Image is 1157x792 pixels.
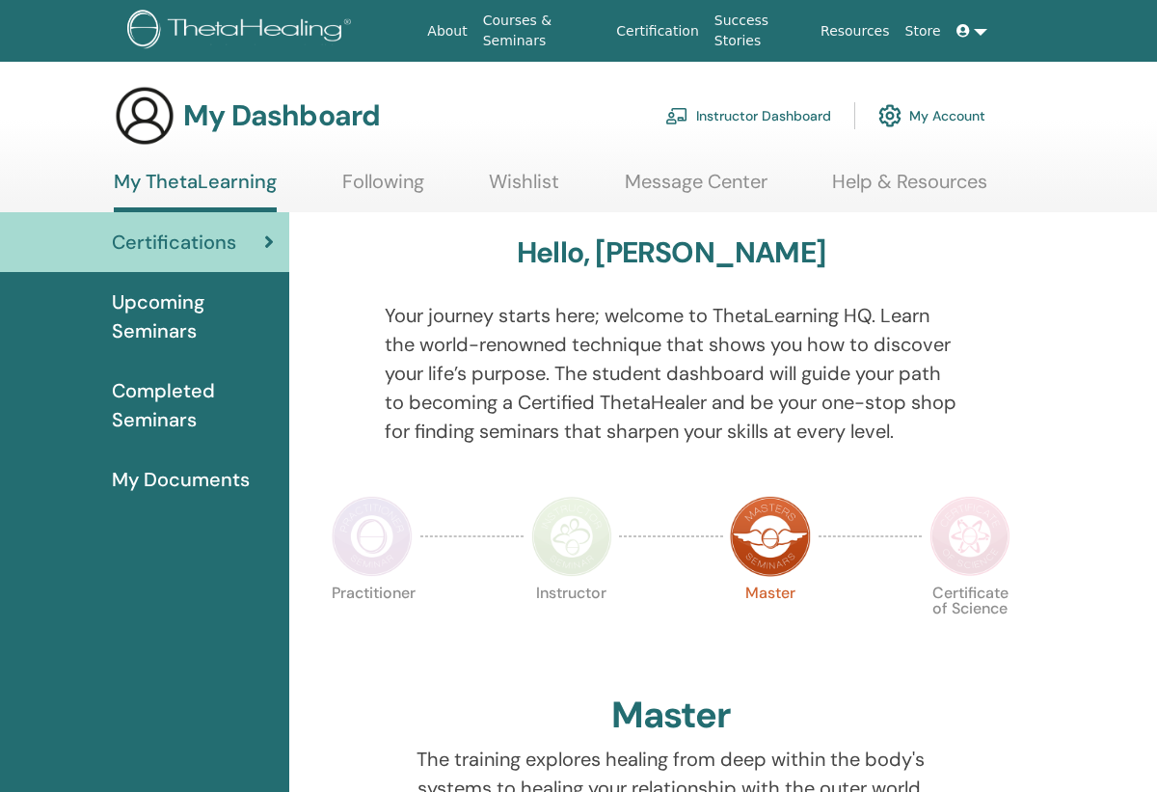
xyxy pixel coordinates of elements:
[475,3,609,59] a: Courses & Seminars
[127,10,358,53] img: logo.png
[898,14,949,49] a: Store
[531,586,612,667] p: Instructor
[385,301,958,446] p: Your journey starts here; welcome to ThetaLearning HQ. Learn the world-renowned technique that sh...
[112,287,274,345] span: Upcoming Seminars
[112,376,274,434] span: Completed Seminars
[332,496,413,577] img: Practitioner
[929,496,1010,577] img: Certificate of Science
[608,14,706,49] a: Certification
[183,98,380,133] h3: My Dashboard
[878,99,901,132] img: cog.svg
[832,170,987,207] a: Help & Resources
[929,586,1010,667] p: Certificate of Science
[730,496,811,577] img: Master
[332,586,413,667] p: Practitioner
[489,170,559,207] a: Wishlist
[813,14,898,49] a: Resources
[665,107,688,124] img: chalkboard-teacher.svg
[112,228,236,257] span: Certifications
[517,235,825,270] h3: Hello, [PERSON_NAME]
[342,170,424,207] a: Following
[114,170,277,212] a: My ThetaLearning
[531,496,612,577] img: Instructor
[112,465,250,494] span: My Documents
[665,95,831,137] a: Instructor Dashboard
[730,586,811,667] p: Master
[114,85,175,147] img: generic-user-icon.jpg
[419,14,474,49] a: About
[878,95,985,137] a: My Account
[707,3,813,59] a: Success Stories
[625,170,767,207] a: Message Center
[611,694,731,738] h2: Master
